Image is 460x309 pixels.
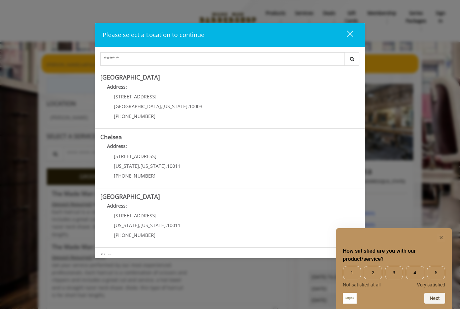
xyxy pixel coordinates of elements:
b: Chelsea [100,133,122,141]
span: [US_STATE] [140,222,166,228]
div: How satisfied are you with our product/service? Select an option from 1 to 5, with 1 being Not sa... [343,234,445,304]
span: [US_STATE] [114,163,139,169]
span: [US_STATE] [162,103,188,110]
span: 10003 [189,103,202,110]
span: [US_STATE] [114,222,139,228]
b: Flatiron [100,252,121,260]
i: Search button [348,57,356,61]
b: Address: [107,84,127,90]
span: 4 [406,266,424,279]
span: , [166,163,167,169]
span: [PHONE_NUMBER] [114,113,156,119]
span: , [161,103,162,110]
span: 10011 [167,222,180,228]
div: close dialog [339,30,353,40]
h2: How satisfied are you with our product/service? Select an option from 1 to 5, with 1 being Not sa... [343,247,445,263]
span: 10011 [167,163,180,169]
button: close dialog [334,28,357,42]
span: Please select a Location to continue [103,31,204,39]
span: [GEOGRAPHIC_DATA] [114,103,161,110]
b: Address: [107,143,127,149]
span: [STREET_ADDRESS] [114,212,157,219]
div: How satisfied are you with our product/service? Select an option from 1 to 5, with 1 being Not sa... [343,266,445,287]
span: 1 [343,266,361,279]
b: Address: [107,203,127,209]
span: 2 [364,266,382,279]
span: , [139,222,140,228]
span: 3 [385,266,403,279]
button: Next question [424,293,445,304]
span: [PHONE_NUMBER] [114,232,156,238]
span: [PHONE_NUMBER] [114,173,156,179]
span: [STREET_ADDRESS] [114,93,157,100]
span: [US_STATE] [140,163,166,169]
span: , [188,103,189,110]
span: 5 [427,266,445,279]
span: , [166,222,167,228]
input: Search Center [100,52,345,66]
span: Not satisfied at all [343,282,381,287]
button: Hide survey [437,234,445,242]
span: [STREET_ADDRESS] [114,153,157,159]
span: Very satisfied [417,282,445,287]
div: Center Select [100,52,360,69]
span: , [139,163,140,169]
b: [GEOGRAPHIC_DATA] [100,192,160,200]
b: [GEOGRAPHIC_DATA] [100,73,160,81]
